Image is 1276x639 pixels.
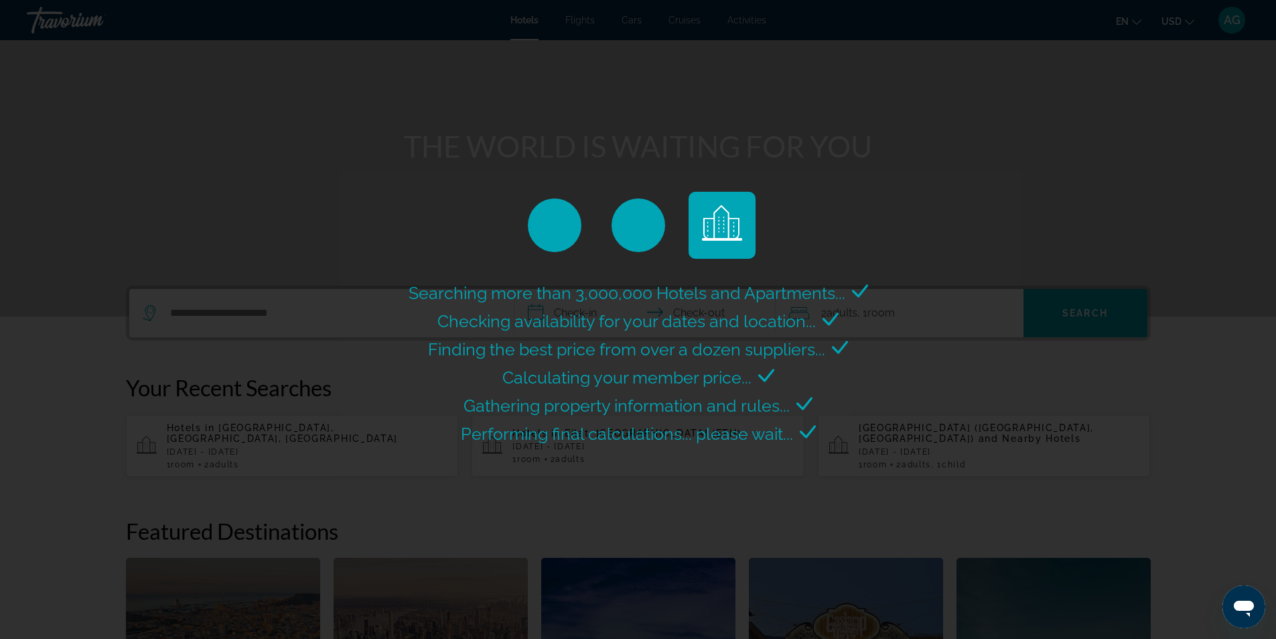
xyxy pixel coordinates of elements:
span: Searching more than 3,000,000 Hotels and Apartments... [409,283,845,303]
span: Gathering property information and rules... [464,396,790,416]
span: Checking availability for your dates and location... [437,311,816,331]
span: Performing final calculations... please wait... [461,424,793,444]
iframe: לחצן לפתיחת חלון הודעות הטקסט [1222,585,1265,628]
span: Calculating your member price... [502,367,752,388]
span: Finding the best price from over a dozen suppliers... [428,339,825,359]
